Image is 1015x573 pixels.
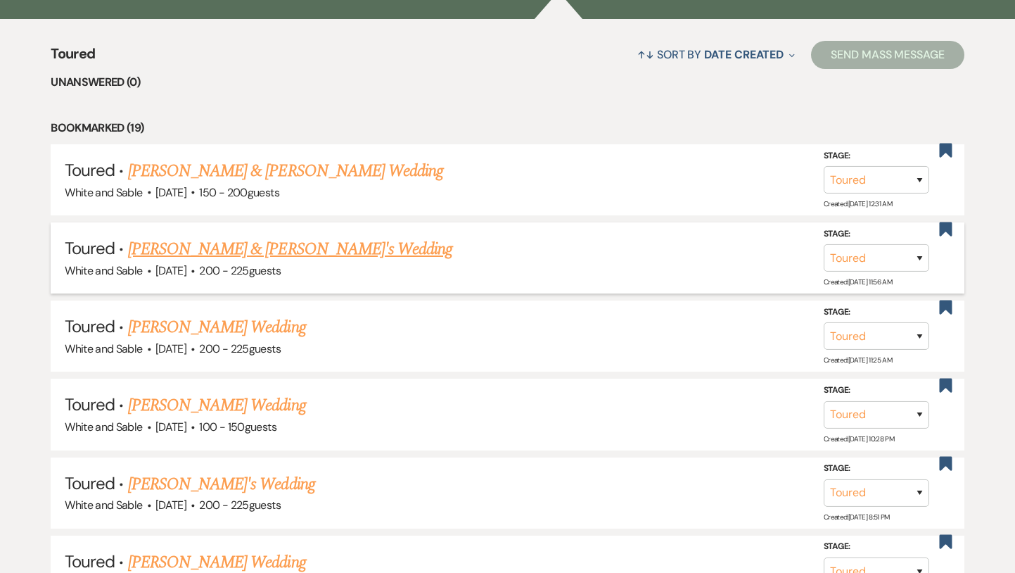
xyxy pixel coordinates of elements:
[199,420,276,434] span: 100 - 150 guests
[824,461,929,477] label: Stage:
[65,315,115,337] span: Toured
[65,472,115,494] span: Toured
[155,498,186,512] span: [DATE]
[199,498,280,512] span: 200 - 225 guests
[65,185,142,200] span: White and Sable
[65,341,142,356] span: White and Sable
[65,237,115,259] span: Toured
[811,41,964,69] button: Send Mass Message
[824,305,929,320] label: Stage:
[824,512,890,522] span: Created: [DATE] 8:51 PM
[65,550,115,572] span: Toured
[51,119,964,137] li: Bookmarked (19)
[128,315,306,340] a: [PERSON_NAME] Wedding
[51,73,964,92] li: Unanswered (0)
[824,383,929,398] label: Stage:
[632,36,800,73] button: Sort By Date Created
[65,263,142,278] span: White and Sable
[128,393,306,418] a: [PERSON_NAME] Wedding
[65,498,142,512] span: White and Sable
[637,47,654,62] span: ↑↓
[65,420,142,434] span: White and Sable
[155,420,186,434] span: [DATE]
[51,43,95,73] span: Toured
[824,355,892,365] span: Created: [DATE] 11:25 AM
[128,472,315,497] a: [PERSON_NAME]'s Wedding
[824,148,929,163] label: Stage:
[824,434,894,443] span: Created: [DATE] 10:28 PM
[824,199,892,208] span: Created: [DATE] 12:31 AM
[199,263,280,278] span: 200 - 225 guests
[155,263,186,278] span: [DATE]
[199,185,279,200] span: 150 - 200 guests
[704,47,784,62] span: Date Created
[155,185,186,200] span: [DATE]
[128,237,453,262] a: [PERSON_NAME] & [PERSON_NAME]'s Wedding
[155,341,186,356] span: [DATE]
[65,393,115,415] span: Toured
[199,341,280,356] span: 200 - 225 guests
[65,159,115,181] span: Toured
[824,277,892,286] span: Created: [DATE] 11:56 AM
[824,227,929,242] label: Stage:
[824,539,929,555] label: Stage:
[128,158,443,184] a: [PERSON_NAME] & [PERSON_NAME] Wedding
